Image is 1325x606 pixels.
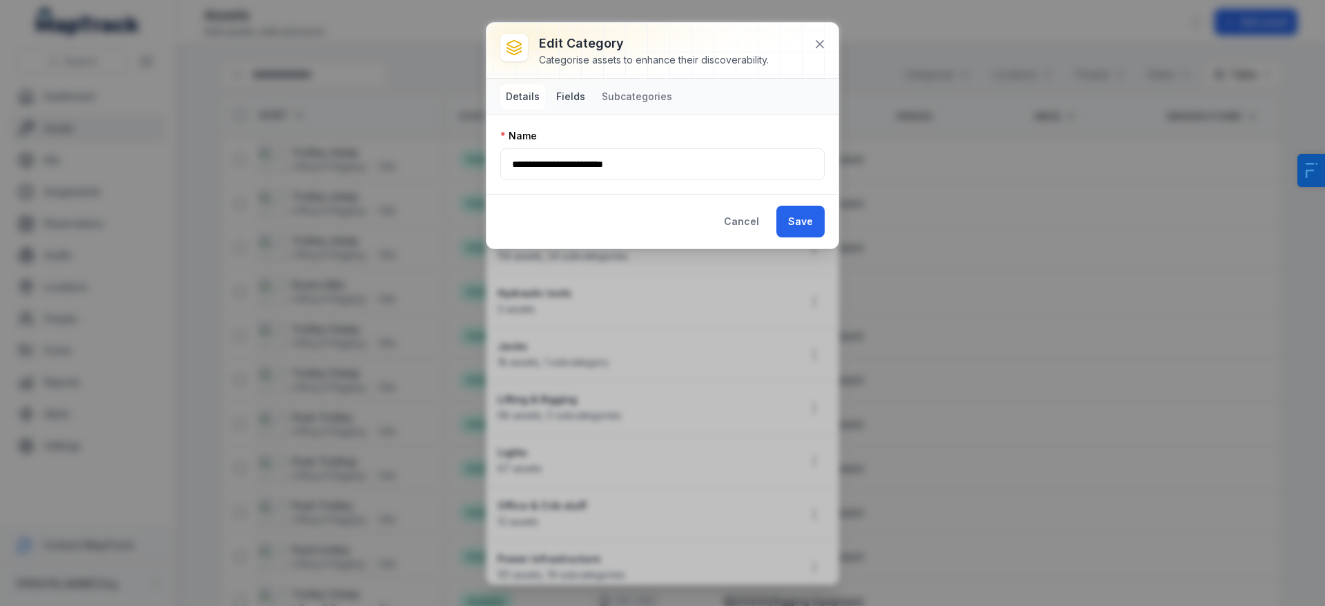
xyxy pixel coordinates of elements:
div: Categorise assets to enhance their discoverability. [539,53,769,67]
h3: Edit category [539,34,769,53]
button: Fields [551,84,591,109]
button: Save [776,206,825,237]
button: Details [500,84,545,109]
button: Subcategories [596,84,678,109]
button: Cancel [712,206,771,237]
label: Name [500,129,537,143]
